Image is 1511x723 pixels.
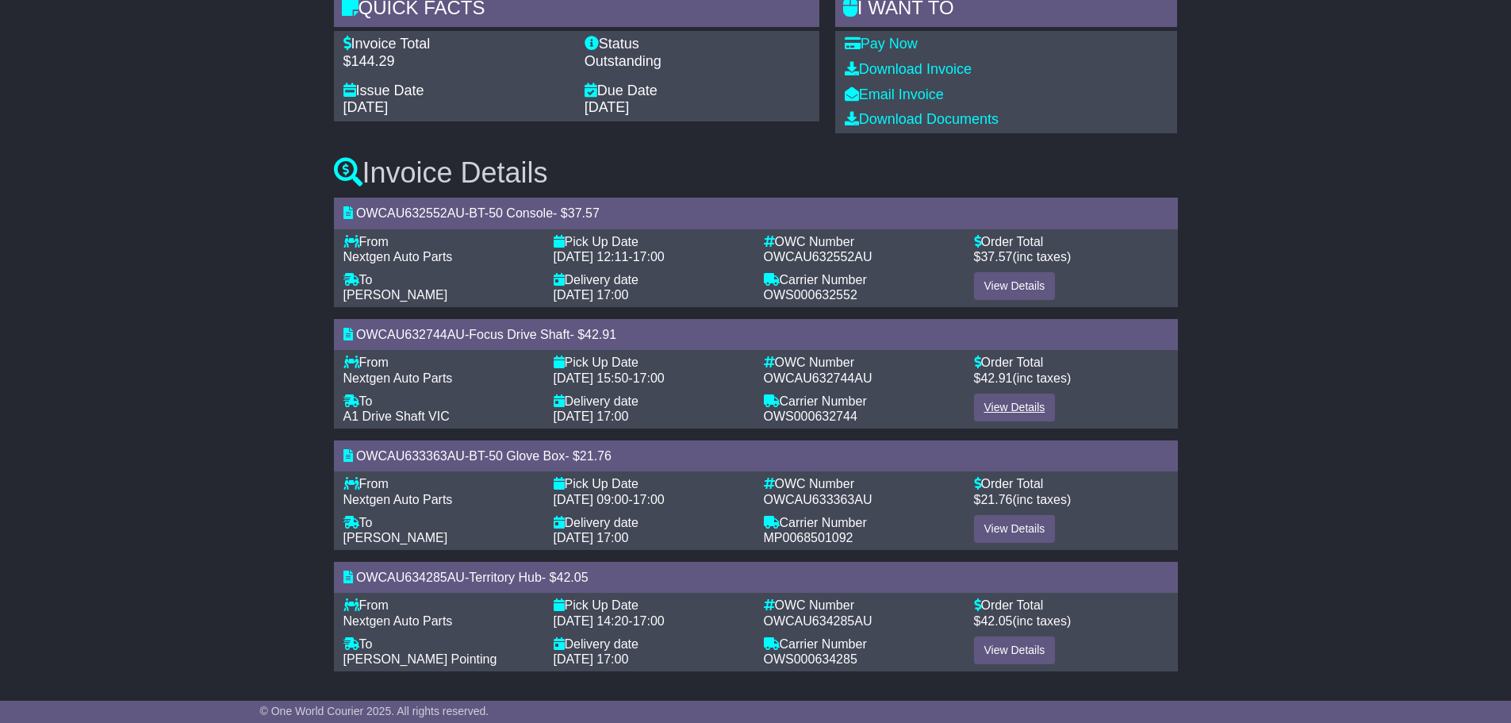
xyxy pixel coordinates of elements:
[980,614,1012,628] span: 42.05
[974,613,1168,629] div: $ (inc taxes)
[554,288,629,302] span: [DATE] 17:00
[343,410,450,423] span: A1 Drive Shaft VIC
[974,355,1168,370] div: Order Total
[356,449,465,463] span: OWCAU633363AU
[554,515,748,530] div: Delivery date
[764,355,958,370] div: OWC Number
[974,598,1168,613] div: Order Total
[764,288,857,302] span: OWS000632552
[764,476,958,491] div: OWC Number
[764,394,958,409] div: Carrier Number
[568,206,600,220] span: 37.57
[633,371,665,385] span: 17:00
[554,249,748,264] div: -
[469,571,542,584] span: Territory Hub
[974,272,1056,300] a: View Details
[980,250,1012,263] span: 37.57
[845,87,944,102] a: Email Invoice
[343,288,448,302] span: [PERSON_NAME]
[845,111,999,127] a: Download Documents
[974,234,1168,249] div: Order Total
[343,53,569,71] div: $144.29
[554,476,748,491] div: Pick Up Date
[343,83,569,100] div: Issue Date
[974,515,1056,543] a: View Details
[343,36,569,53] div: Invoice Total
[764,652,857,666] span: OWS000634285
[334,157,1178,189] h3: Invoice Details
[554,614,629,628] span: [DATE] 14:20
[585,99,810,117] div: [DATE]
[343,394,538,409] div: To
[764,234,958,249] div: OWC Number
[554,493,629,506] span: [DATE] 09:00
[556,571,588,584] span: 42.05
[356,571,465,584] span: OWCAU634285AU
[554,531,629,544] span: [DATE] 17:00
[343,355,538,370] div: From
[356,328,465,341] span: OWCAU632744AU
[980,371,1012,385] span: 42.91
[764,493,872,506] span: OWCAU633363AU
[633,614,665,628] span: 17:00
[554,613,748,629] div: -
[764,410,857,423] span: OWS000632744
[764,614,872,628] span: OWCAU634285AU
[764,636,958,652] div: Carrier Number
[554,371,629,385] span: [DATE] 15:50
[764,371,872,385] span: OWCAU632744AU
[554,598,748,613] div: Pick Up Date
[343,99,569,117] div: [DATE]
[554,272,748,287] div: Delivery date
[343,476,538,491] div: From
[334,562,1178,593] div: - - $
[260,705,489,717] span: © One World Courier 2025. All rights reserved.
[554,394,748,409] div: Delivery date
[554,652,629,666] span: [DATE] 17:00
[554,410,629,423] span: [DATE] 17:00
[845,36,918,52] a: Pay Now
[356,206,465,220] span: OWCAU632552AU
[980,493,1012,506] span: 21.76
[343,531,448,544] span: [PERSON_NAME]
[974,394,1056,421] a: View Details
[343,272,538,287] div: To
[580,449,612,463] span: 21.76
[469,328,570,341] span: Focus Drive Shaft
[845,61,972,77] a: Download Invoice
[974,249,1168,264] div: $ (inc taxes)
[633,250,665,263] span: 17:00
[554,250,629,263] span: [DATE] 12:11
[554,355,748,370] div: Pick Up Date
[343,598,538,613] div: From
[334,198,1178,229] div: - - $
[343,493,453,506] span: Nextgen Auto Parts
[554,234,748,249] div: Pick Up Date
[554,492,748,507] div: -
[469,449,565,463] span: BT-50 Glove Box
[764,250,872,263] span: OWCAU632552AU
[974,492,1168,507] div: $ (inc taxes)
[764,515,958,530] div: Carrier Number
[633,493,665,506] span: 17:00
[585,53,810,71] div: Outstanding
[554,371,748,386] div: -
[334,319,1178,350] div: - - $
[334,440,1178,471] div: - - $
[585,328,616,341] span: 42.91
[343,234,538,249] div: From
[974,371,1168,386] div: $ (inc taxes)
[585,83,810,100] div: Due Date
[343,371,453,385] span: Nextgen Auto Parts
[585,36,810,53] div: Status
[974,476,1168,491] div: Order Total
[554,636,748,652] div: Delivery date
[974,636,1056,664] a: View Details
[764,598,958,613] div: OWC Number
[764,531,853,544] span: MP0068501092
[764,272,958,287] div: Carrier Number
[343,652,497,666] span: [PERSON_NAME] Pointing
[469,206,553,220] span: BT-50 Console
[343,515,538,530] div: To
[343,636,538,652] div: To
